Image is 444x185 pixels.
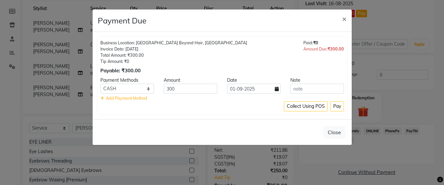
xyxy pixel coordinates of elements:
div: Payable: ₹300.00 [100,67,247,75]
span: Add Payment Method [106,95,147,101]
button: Close [323,126,345,138]
div: Payment Methods [95,77,159,84]
input: Amount [164,84,217,94]
button: Pay [330,101,344,111]
div: Amount Due: [303,46,344,52]
span: × [342,14,347,23]
div: Paid: [303,40,344,46]
h4: Payment Due [98,15,146,26]
div: Business Location: [GEOGRAPHIC_DATA] Beyond Hair, [GEOGRAPHIC_DATA] [100,40,247,46]
span: ₹300.00 [327,46,344,51]
div: Note [285,77,349,84]
button: Close [337,9,352,28]
input: yyyy-mm-dd [227,84,281,94]
div: Tip Amount: ₹0 [100,58,247,64]
div: Date [222,77,285,84]
input: note [290,84,344,94]
div: Invoice Date: [DATE] [100,46,247,52]
div: Amount [159,77,222,84]
div: Total Amount: ₹300.00 [100,52,247,58]
button: Collect Using POS [284,101,328,111]
span: ₹0 [313,40,318,45]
